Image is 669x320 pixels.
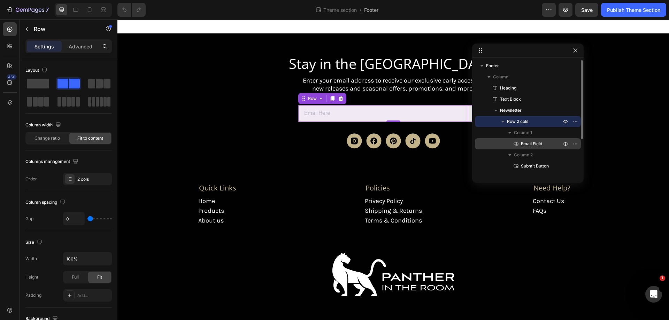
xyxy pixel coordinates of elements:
[81,187,107,195] a: Products
[514,151,533,158] span: Column 2
[117,3,146,17] div: Undo/Redo
[3,3,52,17] button: 7
[500,107,522,114] span: Newsletter
[581,7,593,13] span: Save
[72,274,79,280] span: Full
[77,292,110,299] div: Add...
[63,252,111,265] input: Auto
[322,6,358,14] span: Theme section
[415,187,429,195] a: FAQs
[25,216,33,222] div: Gap
[415,164,471,173] h3: Need Help?
[25,176,37,182] div: Order
[77,176,110,182] div: 2 cols
[514,129,532,136] span: Column 1
[25,274,38,280] div: Height
[25,256,37,262] div: Width
[247,164,303,173] h3: Policies
[189,76,201,82] div: Row
[34,43,54,50] p: Settings
[25,292,41,298] div: Padding
[34,135,60,141] span: Change ratio
[500,85,516,92] span: Heading
[486,62,499,69] span: Footer
[117,19,669,320] iframe: Design area
[507,118,528,125] span: Row 2 cols
[247,197,305,205] a: Terms & Conditions
[81,164,137,173] h3: Quick Links
[7,74,17,80] div: 450
[364,6,378,14] span: Footer
[25,120,62,130] div: Column width
[247,187,305,195] a: Shipping & Returns
[645,286,662,303] iframe: Intercom live chat
[181,57,371,73] p: Enter your email address to receive our exclusive early access to new releases and seasonal offer...
[247,178,285,186] a: Privacy Policy
[81,178,98,186] a: Home
[500,174,516,181] span: Icon List
[360,6,361,14] span: /
[500,96,521,103] span: Text Block
[97,274,102,280] span: Fit
[25,66,49,75] div: Layout
[25,157,80,166] div: Columns management
[493,73,508,80] span: Column
[25,238,44,247] div: Size
[77,135,103,141] span: Fit to content
[607,6,660,14] div: Publish Theme Section
[25,198,67,207] div: Column spacing
[46,6,49,14] p: 7
[34,25,93,33] p: Row
[69,43,92,50] p: Advanced
[575,3,598,17] button: Save
[521,140,542,147] span: Email Field
[215,233,337,277] img: gempages_579982392333173269-b29bc1dc-7ab0-40a2-9fff-a8ca7335fcb0.svg
[415,178,447,186] a: Contact Us
[181,86,351,102] input: Email Here
[601,3,666,17] button: Publish Theme Section
[521,163,549,170] span: Submit Button
[660,275,665,281] span: 1
[63,212,84,225] input: Auto
[81,197,106,205] a: About us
